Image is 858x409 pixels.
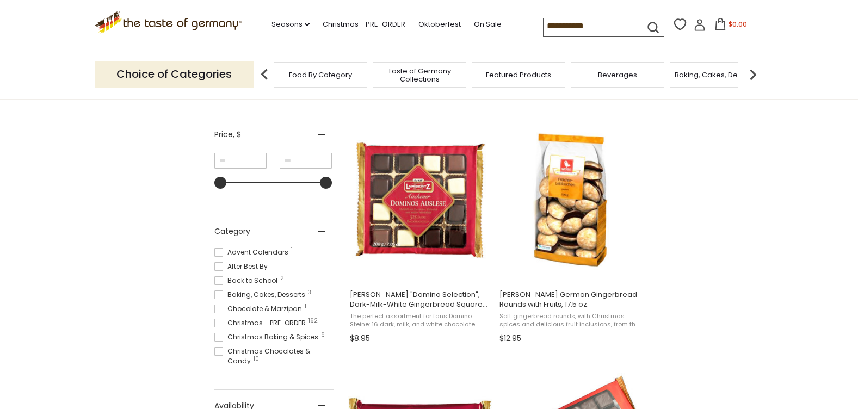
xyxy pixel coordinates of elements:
span: Back to School [214,276,281,286]
a: View list mode [509,81,528,100]
span: [PERSON_NAME] "Domino Selection", Dark-Milk-White Gingerbread Squares, 7 oz [350,290,491,309]
span: 10 [254,356,259,362]
span: The perfect assortment for fans Domino Steine: 16 dark, milk, and white chocolate covered gingerb... [350,312,491,329]
span: $12.95 [499,333,521,344]
img: Lambertz Domino Selection [348,128,492,272]
a: Lambertz [348,119,492,347]
a: Featured Products [486,71,551,79]
p: Choice of Categories [95,61,254,88]
button: $0.00 [708,18,754,34]
span: Christmas Baking & Spices [214,332,322,342]
span: Baking, Cakes, Desserts [214,290,308,300]
a: Food By Category [289,71,352,79]
a: Taste of Germany Collections [376,67,463,83]
a: On Sale [474,18,502,30]
a: View grid mode [486,81,505,100]
span: 6 [321,332,325,338]
a: Beverages [598,71,637,79]
span: Christmas - PRE-ORDER [214,318,309,328]
span: 1 [305,304,306,309]
img: Weiss Gingerbread Rounds with Fruit [498,128,642,272]
input: Minimum value [214,153,267,169]
span: $8.95 [350,333,370,344]
span: Advent Calendars [214,247,292,257]
span: Chocolate & Marzipan [214,304,305,314]
span: Category [214,226,250,237]
span: After Best By [214,262,271,271]
img: next arrow [742,64,764,85]
span: [PERSON_NAME] German Gingerbread Rounds with Fruits, 17.5 oz. [499,290,640,309]
span: 2 [280,276,284,281]
a: Oktoberfest [418,18,461,30]
img: previous arrow [254,64,275,85]
span: $0.00 [729,20,747,29]
span: 162 [308,318,318,324]
a: Weiss German Gingerbread Rounds with Fruits, 17.5 oz. [498,119,642,347]
span: 3 [308,290,311,295]
span: Price [214,129,241,140]
span: Soft gingerbread rounds, with Christmas spices and delicious fruit inclusions, from the city of [... [499,312,640,329]
a: Baking, Cakes, Desserts [675,71,759,79]
span: – [267,156,280,165]
a: Seasons [271,18,310,30]
a: Christmas - PRE-ORDER [323,18,405,30]
span: Christmas Chocolates & Candy [214,346,334,366]
span: 1 [291,247,293,253]
span: 1 [270,262,272,267]
span: , $ [233,129,241,140]
input: Maximum value [280,153,332,169]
